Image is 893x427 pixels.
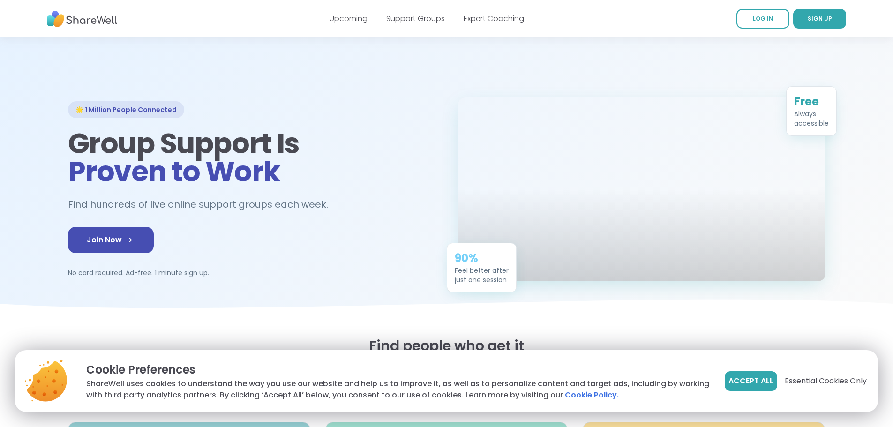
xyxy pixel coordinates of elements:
a: Cookie Policy. [565,390,619,401]
a: Upcoming [330,13,368,24]
h1: Group Support Is [68,129,435,186]
div: 🌟 1 Million People Connected [68,101,184,118]
a: Expert Coaching [464,13,524,24]
span: SIGN UP [808,15,832,22]
p: No card required. Ad-free. 1 minute sign up. [68,268,435,277]
span: Essential Cookies Only [785,375,867,387]
span: Accept All [728,375,773,387]
button: Accept All [725,371,777,391]
a: SIGN UP [793,9,846,29]
span: Proven to Work [68,152,280,191]
p: Cookie Preferences [86,361,710,378]
h2: Find hundreds of live online support groups each week. [68,197,338,212]
div: 90% [455,250,509,265]
h2: Find people who get it [68,337,825,354]
div: Free [794,94,829,109]
span: Join Now [87,234,135,246]
span: LOG IN [753,15,773,22]
img: ShareWell Nav Logo [47,6,117,32]
p: ShareWell uses cookies to understand the way you use our website and help us to improve it, as we... [86,378,710,401]
a: Join Now [68,227,154,253]
div: Always accessible [794,109,829,127]
div: Feel better after just one session [455,265,509,284]
a: LOG IN [736,9,789,29]
a: Support Groups [386,13,445,24]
